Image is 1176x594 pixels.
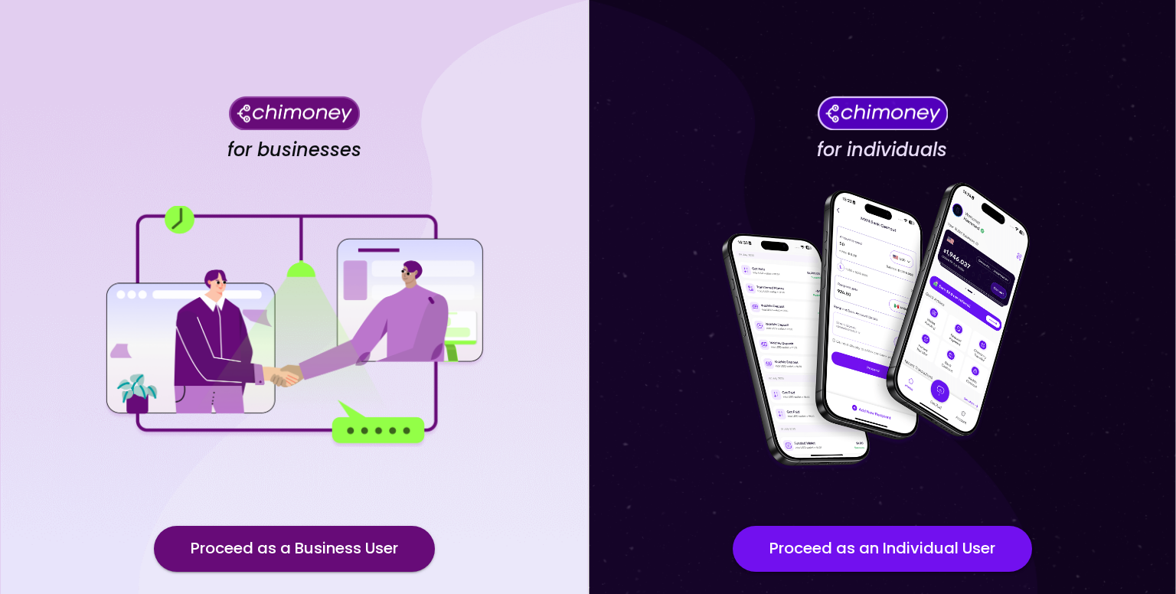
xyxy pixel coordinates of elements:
img: for businesses [103,206,485,447]
h4: for businesses [227,139,361,162]
img: for individuals [691,174,1073,480]
img: Chimoney for individuals [817,96,948,130]
button: Proceed as a Business User [154,526,435,572]
img: Chimoney for businesses [229,96,360,130]
h4: for individuals [817,139,947,162]
button: Proceed as an Individual User [733,526,1032,572]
